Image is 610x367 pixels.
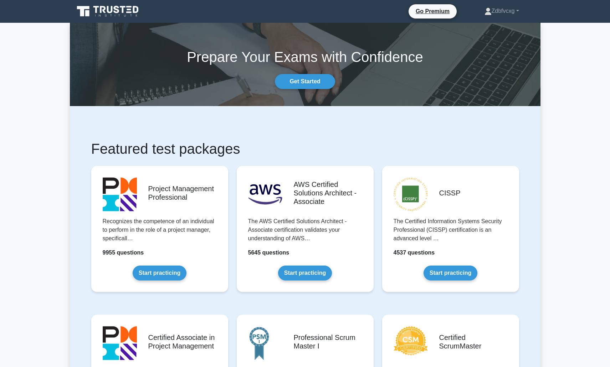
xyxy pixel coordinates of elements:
a: Start practicing [424,266,477,281]
a: Zdbfvcxg [467,4,536,18]
h1: Prepare Your Exams with Confidence [70,48,540,65]
a: Go Premium [411,7,454,16]
a: Get Started [275,74,335,89]
a: Start practicing [278,266,332,281]
h1: Featured test packages [91,140,519,157]
a: Start practicing [133,266,186,281]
